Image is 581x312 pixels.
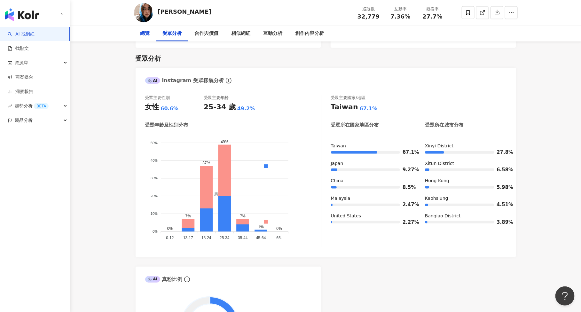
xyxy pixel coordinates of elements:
span: 2.27% [403,220,412,225]
div: 受眾分析 [163,30,182,37]
div: China [331,178,412,184]
div: 49.2% [237,105,255,112]
div: 相似網紅 [232,30,251,37]
tspan: 45-64 [256,236,266,240]
img: KOL Avatar [134,3,153,22]
div: 互動率 [389,6,413,12]
img: logo [5,8,39,21]
span: info-circle [183,276,191,283]
span: 4.51% [497,202,506,207]
div: 創作內容分析 [295,30,324,37]
tspan: 65- [276,236,282,240]
div: Taiwan [331,143,412,149]
span: 競品分析 [15,113,33,128]
div: Malaysia [331,195,412,202]
tspan: 10% [150,212,157,216]
tspan: 40% [150,159,157,162]
div: AI [145,77,161,84]
span: 32,779 [357,13,380,20]
div: 60.6% [161,105,179,112]
div: 受眾所在城市分布 [425,122,463,129]
a: searchAI 找網紅 [8,31,35,37]
div: 受眾主要國家/地區 [331,95,365,101]
div: [PERSON_NAME] [158,8,211,16]
a: 商案媒合 [8,74,33,81]
div: 互動分析 [263,30,283,37]
span: 7.36% [390,13,410,20]
span: 趨勢分析 [15,99,49,113]
div: 觀看率 [420,6,445,12]
span: 9.27% [403,168,412,172]
span: 8.5% [403,185,412,190]
span: 男性 [209,192,222,196]
a: 找貼文 [8,45,29,52]
tspan: 25-34 [219,236,229,240]
div: 女性 [145,102,159,112]
div: Xinyi District [425,143,506,149]
div: Hong Kong [425,178,506,184]
span: rise [8,104,12,108]
span: 27.8% [497,150,506,155]
tspan: 0-12 [166,236,174,240]
tspan: 50% [150,141,157,145]
span: 67.1% [403,150,412,155]
div: AI [145,276,161,283]
span: 3.89% [497,220,506,225]
span: info-circle [225,77,232,84]
div: 合作與價值 [195,30,219,37]
div: 總覽 [140,30,150,37]
div: United States [331,213,412,219]
div: 受眾主要性別 [145,95,170,101]
tspan: 13-17 [183,236,193,240]
tspan: 30% [150,176,157,180]
div: 追蹤數 [357,6,381,12]
span: 27.7% [422,13,442,20]
span: 2.47% [403,202,412,207]
span: 資源庫 [15,56,28,70]
div: 真粉比例 [145,276,183,283]
div: 受眾所在國家地區分布 [331,122,379,129]
div: 受眾主要年齡 [204,95,229,101]
tspan: 0% [153,230,158,233]
div: Banqiao District [425,213,506,219]
span: 5.98% [497,185,506,190]
iframe: Help Scout Beacon - Open [555,286,575,306]
div: 受眾年齡及性別分布 [145,122,188,129]
tspan: 18-24 [201,236,211,240]
div: Kaohsiung [425,195,506,202]
tspan: 35-44 [238,236,247,240]
div: 67.1% [360,105,378,112]
div: Japan [331,160,412,167]
div: 受眾分析 [136,54,161,63]
tspan: 20% [150,194,157,198]
div: Xitun District [425,160,506,167]
a: 洞察報告 [8,89,33,95]
div: BETA [34,103,49,109]
div: Taiwan [331,102,358,112]
div: 25-34 歲 [204,102,236,112]
span: 6.58% [497,168,506,172]
div: Instagram 受眾樣貌分析 [145,77,224,84]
